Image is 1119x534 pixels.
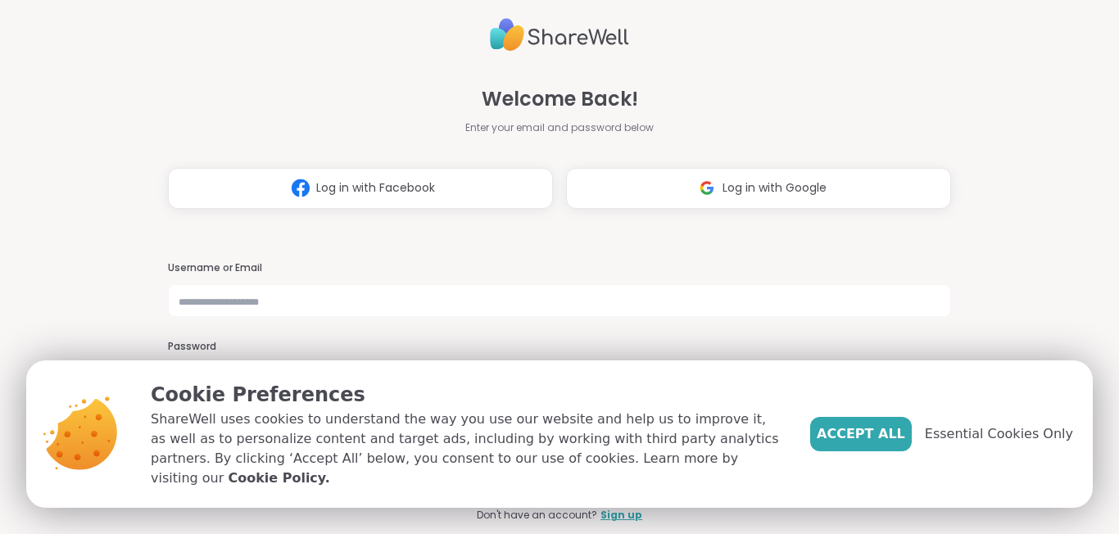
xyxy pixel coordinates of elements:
p: ShareWell uses cookies to understand the way you use our website and help us to improve it, as we... [151,410,784,488]
a: Cookie Policy. [228,468,329,488]
button: Log in with Google [566,168,951,209]
span: Log in with Facebook [316,179,435,197]
img: ShareWell Logomark [285,173,316,203]
a: Sign up [600,508,642,523]
span: Essential Cookies Only [925,424,1073,444]
button: Log in with Facebook [168,168,553,209]
p: Cookie Preferences [151,380,784,410]
h3: Username or Email [168,261,951,275]
span: Log in with Google [723,179,827,197]
span: Don't have an account? [477,508,597,523]
span: Enter your email and password below [465,120,654,135]
img: ShareWell Logo [490,11,629,58]
img: ShareWell Logomark [691,173,723,203]
button: Accept All [810,417,912,451]
h3: Password [168,340,951,354]
span: Accept All [817,424,905,444]
span: Welcome Back! [482,84,638,114]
